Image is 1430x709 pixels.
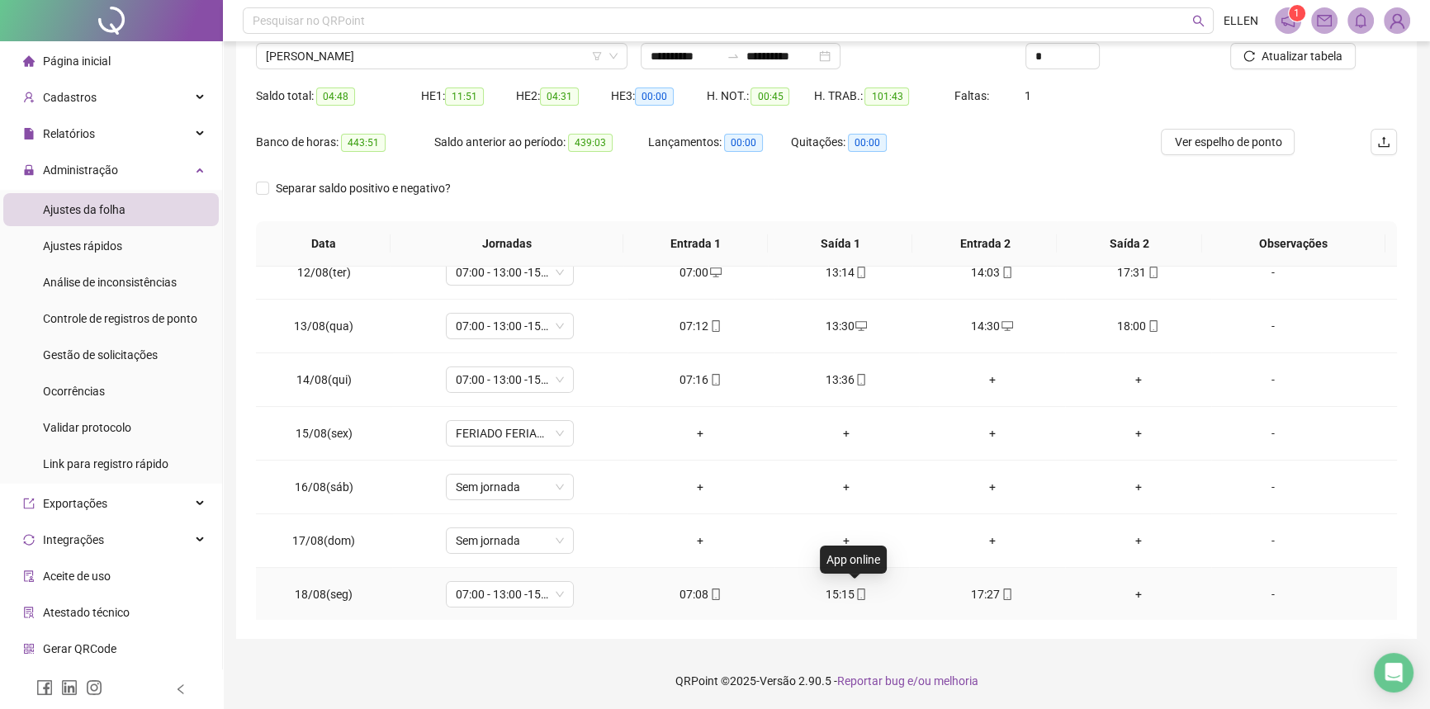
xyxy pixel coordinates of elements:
[854,320,867,332] span: desktop
[1161,129,1295,155] button: Ver espelho de ponto
[1294,7,1300,19] span: 1
[1000,320,1013,332] span: desktop
[1377,135,1390,149] span: upload
[294,319,353,333] span: 13/08(qua)
[36,679,53,696] span: facebook
[760,674,796,688] span: Versão
[932,424,1052,442] div: +
[1078,317,1198,335] div: 18:00
[23,607,35,618] span: solution
[43,312,197,325] span: Controle de registros de ponto
[787,424,907,442] div: +
[1262,47,1342,65] span: Atualizar tabela
[727,50,740,63] span: swap-right
[708,267,722,278] span: desktop
[434,133,648,152] div: Saldo anterior ao período:
[932,478,1052,496] div: +
[456,582,564,607] span: 07:00 - 13:00 -15:00 - 18:00
[43,385,105,398] span: Ocorrências
[706,87,813,106] div: H. NOT.:
[341,134,386,152] span: 443:51
[1243,50,1255,62] span: reload
[421,87,516,106] div: HE 1:
[1078,263,1198,281] div: 17:31
[43,421,131,434] span: Validar protocolo
[932,263,1052,281] div: 14:03
[641,317,760,335] div: 07:12
[456,421,564,446] span: FERIADO FERIADO MUNICIPAL - PADROEIRA DA CIDADE
[813,87,954,106] div: H. TRAB.:
[1289,5,1305,21] sup: 1
[43,457,168,470] span: Link para registro rápido
[1024,89,1030,102] span: 1
[787,317,907,335] div: 13:30
[1353,13,1368,28] span: bell
[23,498,35,509] span: export
[1224,12,1258,30] span: ELLEN
[611,87,706,106] div: HE 3:
[1000,267,1013,278] span: mobile
[708,588,722,600] span: mobile
[641,424,760,442] div: +
[456,260,564,285] span: 07:00 - 13:00 -15:00 - 18:00
[837,674,978,688] span: Reportar bug e/ou melhoria
[316,87,355,106] span: 04:48
[787,532,907,550] div: +
[864,87,909,106] span: 101:43
[954,89,991,102] span: Faltas:
[1078,371,1198,389] div: +
[1224,371,1322,389] div: -
[1224,263,1322,281] div: -
[295,588,353,601] span: 18/08(seg)
[269,179,457,197] span: Separar saldo positivo e negativo?
[23,534,35,546] span: sync
[1078,424,1198,442] div: +
[641,478,760,496] div: +
[43,127,95,140] span: Relatórios
[266,44,618,69] span: JORDELINA RIBEIRO DE OLIVEIRA FREITAS
[43,276,177,289] span: Análise de inconsistências
[1224,532,1322,550] div: -
[1224,585,1322,603] div: -
[1224,317,1322,335] div: -
[43,642,116,655] span: Gerar QRCode
[43,203,125,216] span: Ajustes da folha
[61,679,78,696] span: linkedin
[23,643,35,655] span: qrcode
[648,133,791,152] div: Lançamentos:
[641,585,760,603] div: 07:08
[932,585,1052,603] div: 17:27
[1224,424,1322,442] div: -
[932,371,1052,389] div: +
[641,371,760,389] div: 07:16
[932,317,1052,335] div: 14:30
[1078,532,1198,550] div: +
[1201,221,1385,267] th: Observações
[568,134,613,152] span: 439:03
[1078,478,1198,496] div: +
[43,606,130,619] span: Atestado técnico
[641,532,760,550] div: +
[292,534,355,547] span: 17/08(dom)
[1078,585,1198,603] div: +
[592,51,602,61] span: filter
[86,679,102,696] span: instagram
[724,134,763,152] span: 00:00
[820,546,887,574] div: App online
[1146,267,1159,278] span: mobile
[175,683,187,695] span: left
[787,478,907,496] div: +
[623,221,768,267] th: Entrada 1
[854,267,867,278] span: mobile
[256,133,434,152] div: Banco de horas:
[1230,43,1356,69] button: Atualizar tabela
[43,348,158,362] span: Gestão de solicitações
[516,87,611,106] div: HE 2:
[23,55,35,67] span: home
[43,497,107,510] span: Exportações
[43,570,111,583] span: Aceite de uso
[456,314,564,338] span: 07:00 - 13:00 -15:00 - 18:00
[23,570,35,582] span: audit
[1215,234,1372,253] span: Observações
[23,128,35,139] span: file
